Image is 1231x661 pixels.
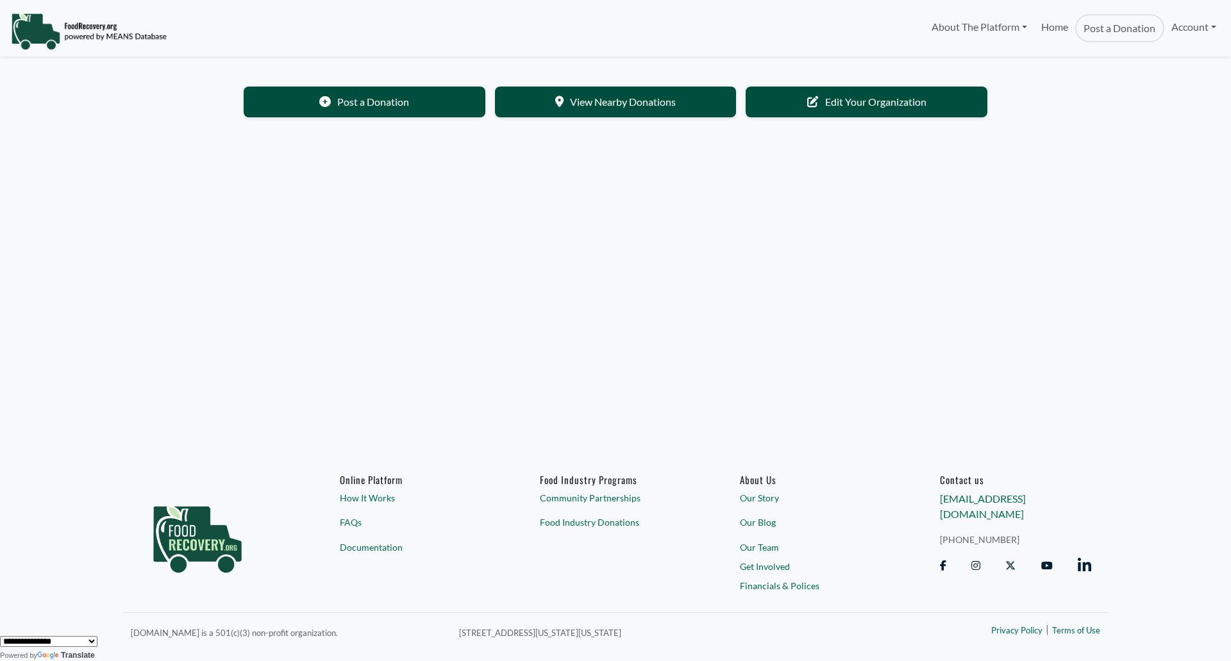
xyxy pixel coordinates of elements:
a: Financials & Polices [740,578,891,592]
a: Account [1164,14,1223,40]
a: About Us [740,474,891,485]
a: FAQs [340,515,491,529]
a: Our Team [740,540,891,554]
a: About The Platform [924,14,1034,40]
p: [DOMAIN_NAME] is a 501(c)(3) non-profit organization. [131,624,444,640]
p: [STREET_ADDRESS][US_STATE][US_STATE] [459,624,854,640]
a: Post a Donation [244,87,485,117]
a: Food Industry Donations [540,515,691,529]
a: Terms of Use [1052,624,1100,637]
a: Edit Your Organization [746,87,987,117]
a: Documentation [340,540,491,554]
img: NavigationLogo_FoodRecovery-91c16205cd0af1ed486a0f1a7774a6544ea792ac00100771e7dd3ec7c0e58e41.png [11,12,167,51]
a: Home [1034,14,1075,42]
h6: Online Platform [340,474,491,485]
a: How It Works [340,491,491,505]
img: Google Translate [37,651,61,660]
h6: Food Industry Programs [540,474,691,485]
img: food_recovery_green_logo-76242d7a27de7ed26b67be613a865d9c9037ba317089b267e0515145e5e51427.png [140,474,255,596]
a: [EMAIL_ADDRESS][DOMAIN_NAME] [940,492,1026,520]
a: Translate [37,651,95,660]
a: View Nearby Donations [495,87,737,117]
h6: Contact us [940,474,1091,485]
a: Our Story [740,491,891,505]
a: Community Partnerships [540,491,691,505]
a: Privacy Policy [991,624,1043,637]
a: Our Blog [740,515,891,529]
a: [PHONE_NUMBER] [940,533,1091,546]
a: Post a Donation [1075,14,1164,42]
a: Get Involved [740,560,891,573]
span: | [1046,621,1049,637]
